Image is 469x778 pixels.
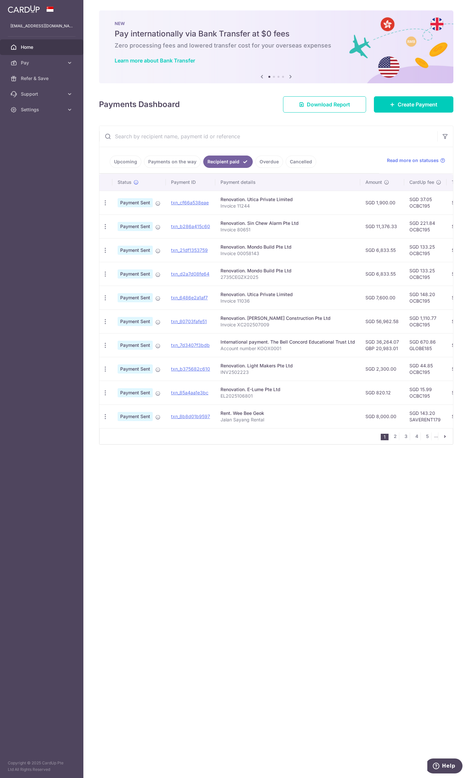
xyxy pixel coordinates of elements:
span: Payment Sent [118,412,153,421]
div: Renovation. Light Makers Pte Ltd [220,362,355,369]
div: Renovation. Utica Private Limited [220,291,355,298]
a: txn_21df1353759 [171,247,208,253]
td: SGD 820.12 [360,381,404,404]
td: SGD 37.05 OCBC195 [404,191,447,214]
span: Support [21,91,64,97]
td: SGD 670.86 GLOBE185 [404,333,447,357]
span: Settings [21,106,64,113]
a: Overdue [255,156,283,168]
p: Invoice 11244 [220,203,355,209]
td: SGD 2,300.00 [360,357,404,381]
p: Jalan Sayang Rental [220,416,355,423]
td: SGD 221.84 OCBC195 [404,214,447,238]
span: Refer & Save [21,75,64,82]
a: 5 [423,432,431,440]
td: SGD 44.85 OCBC195 [404,357,447,381]
a: Payments on the way [144,156,201,168]
div: International payment. The Bell Concord Educational Trust Ltd [220,339,355,345]
a: txn_8b8d01b9597 [171,414,210,419]
td: SGD 148.20 OCBC195 [404,286,447,309]
td: SGD 8,000.00 [360,404,404,428]
span: Create Payment [398,101,437,108]
td: SGD 133.25 OCBC195 [404,262,447,286]
td: SGD 56,962.58 [360,309,404,333]
a: 2 [391,432,399,440]
span: Payment Sent [118,222,153,231]
span: Payment Sent [118,293,153,302]
span: Payment Sent [118,341,153,350]
a: Create Payment [374,96,453,113]
a: txn_80703fafe51 [171,319,207,324]
td: SGD 1,110.77 OCBC195 [404,309,447,333]
a: txn_85a4aa1e3bc [171,390,208,395]
a: 3 [402,432,410,440]
span: Download Report [307,101,350,108]
td: SGD 6,833.55 [360,238,404,262]
iframe: Opens a widget where you can find more information [427,758,462,775]
div: Rent. Wee Bee Geok [220,410,355,416]
a: Recipient paid [203,156,253,168]
span: Payment Sent [118,269,153,279]
p: [EMAIL_ADDRESS][DOMAIN_NAME] [10,23,73,29]
a: 4 [413,432,420,440]
span: Pay [21,60,64,66]
td: SGD 143.20 SAVERENT179 [404,404,447,428]
div: Renovation. Mondo Build Pte Ltd [220,244,355,250]
a: txn_7d3407f3bdb [171,342,210,348]
td: SGD 15.99 OCBC195 [404,381,447,404]
a: Cancelled [286,156,316,168]
span: Read more on statuses [387,157,439,164]
div: Renovation. Mondo Build Pte Ltd [220,267,355,274]
h6: Zero processing fees and lowered transfer cost for your overseas expenses [115,42,438,49]
p: Account number KOOX0001 [220,345,355,352]
td: SGD 11,376.33 [360,214,404,238]
li: ... [434,432,438,440]
div: Renovation. [PERSON_NAME] Construction Pte Ltd [220,315,355,321]
a: txn_b286a415c60 [171,224,210,229]
p: Invoice 11036 [220,298,355,304]
span: Status [118,179,132,185]
span: Payment Sent [118,388,153,397]
div: Renovation. Sin Chew Alarm Pte Ltd [220,220,355,226]
img: CardUp [8,5,40,13]
span: Payment Sent [118,317,153,326]
p: NEW [115,21,438,26]
img: Bank transfer banner [99,10,453,83]
h5: Pay internationally via Bank Transfer at $0 fees [115,29,438,39]
a: txn_cf66a538eae [171,200,209,205]
td: SGD 7,600.00 [360,286,404,309]
h4: Payments Dashboard [99,99,180,110]
a: Download Report [283,96,366,113]
a: Learn more about Bank Transfer [115,57,195,64]
td: SGD 1,900.00 [360,191,404,214]
td: SGD 36,264.07 GBP 20,983.01 [360,333,404,357]
span: Amount [365,179,382,185]
a: Upcoming [110,156,141,168]
div: Renovation. Utica Private Limited [220,196,355,203]
span: Payment Sent [118,198,153,207]
a: txn_b375682c610 [171,366,210,372]
p: Invoice 00058143 [220,250,355,257]
th: Payment details [215,174,360,191]
p: EL2025106801 [220,393,355,399]
a: txn_d2a7d08fe64 [171,271,209,277]
p: INV2502223 [220,369,355,375]
span: Payment Sent [118,364,153,374]
li: 1 [381,434,389,440]
span: CardUp fee [409,179,434,185]
p: Invoice 80651 [220,226,355,233]
input: Search by recipient name, payment id or reference [99,126,437,147]
span: Payment Sent [118,246,153,255]
td: SGD 133.25 OCBC195 [404,238,447,262]
div: Renovation. E-Lume Pte Ltd [220,386,355,393]
th: Payment ID [166,174,215,191]
p: 2735CEGZX2025 [220,274,355,280]
a: Read more on statuses [387,157,445,164]
a: txn_6486e2a1af7 [171,295,208,300]
p: Invoice XC202507009 [220,321,355,328]
nav: pager [381,429,453,444]
td: SGD 6,833.55 [360,262,404,286]
span: Home [21,44,64,50]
